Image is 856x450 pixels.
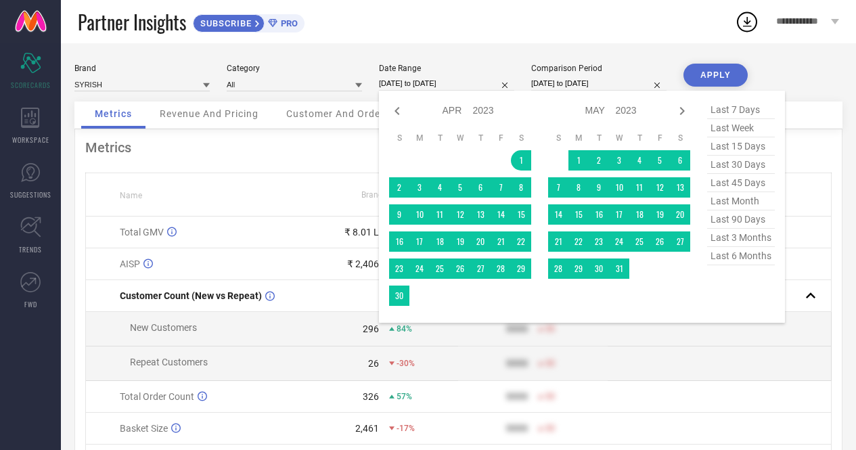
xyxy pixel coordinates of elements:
div: Comparison Period [531,64,667,73]
td: Thu Apr 20 2023 [470,231,491,252]
td: Sun Apr 09 2023 [389,204,409,225]
th: Saturday [670,133,690,143]
span: Metrics [95,108,132,119]
td: Sat Apr 22 2023 [511,231,531,252]
div: ₹ 2,406 [347,258,379,269]
span: PRO [277,18,298,28]
td: Fri May 12 2023 [650,177,670,198]
td: Tue May 16 2023 [589,204,609,225]
td: Mon Apr 10 2023 [409,204,430,225]
div: ₹ 8.01 L [344,227,379,238]
div: Next month [674,103,690,119]
th: Monday [568,133,589,143]
span: Brand Value [361,190,406,200]
th: Saturday [511,133,531,143]
th: Monday [409,133,430,143]
td: Wed May 24 2023 [609,231,629,252]
td: Mon May 22 2023 [568,231,589,252]
td: Mon Apr 24 2023 [409,258,430,279]
div: 9999 [506,358,528,369]
span: SUGGESTIONS [10,189,51,200]
td: Thu Apr 06 2023 [470,177,491,198]
span: Basket Size [120,423,168,434]
th: Thursday [629,133,650,143]
span: FWD [24,299,37,309]
a: SUBSCRIBEPRO [193,11,305,32]
td: Sat May 27 2023 [670,231,690,252]
td: Fri Apr 07 2023 [491,177,511,198]
td: Mon May 08 2023 [568,177,589,198]
td: Thu Apr 27 2023 [470,258,491,279]
td: Sun Apr 23 2023 [389,258,409,279]
td: Fri Apr 14 2023 [491,204,511,225]
span: New Customers [130,322,197,333]
div: 296 [363,323,379,334]
span: -17% [397,424,415,433]
span: last 7 days [707,101,775,119]
td: Tue May 02 2023 [589,150,609,171]
td: Mon May 29 2023 [568,258,589,279]
div: 9999 [506,391,528,402]
span: last month [707,192,775,210]
td: Wed May 17 2023 [609,204,629,225]
td: Wed Apr 12 2023 [450,204,470,225]
td: Thu May 11 2023 [629,177,650,198]
td: Thu May 04 2023 [629,150,650,171]
span: last 90 days [707,210,775,229]
td: Sun Apr 30 2023 [389,286,409,306]
div: 2,461 [355,423,379,434]
td: Sat Apr 01 2023 [511,150,531,171]
td: Sun Apr 02 2023 [389,177,409,198]
td: Sun Apr 16 2023 [389,231,409,252]
td: Wed May 03 2023 [609,150,629,171]
span: 50 [545,392,555,401]
td: Fri May 05 2023 [650,150,670,171]
td: Tue Apr 11 2023 [430,204,450,225]
div: Metrics [85,139,832,156]
td: Mon May 15 2023 [568,204,589,225]
span: 50 [545,324,555,334]
td: Tue Apr 18 2023 [430,231,450,252]
span: SUBSCRIBE [194,18,255,28]
div: Open download list [735,9,759,34]
span: Revenue And Pricing [160,108,258,119]
td: Thu May 18 2023 [629,204,650,225]
span: Name [120,191,142,200]
span: last 6 months [707,247,775,265]
td: Fri May 26 2023 [650,231,670,252]
div: Category [227,64,362,73]
td: Tue Apr 25 2023 [430,258,450,279]
td: Sat Apr 29 2023 [511,258,531,279]
input: Select comparison period [531,76,667,91]
span: Total GMV [120,227,164,238]
div: Brand [74,64,210,73]
td: Sun May 21 2023 [548,231,568,252]
span: last 30 days [707,156,775,174]
td: Wed May 10 2023 [609,177,629,198]
span: 50 [545,359,555,368]
span: -30% [397,359,415,368]
td: Sat May 20 2023 [670,204,690,225]
td: Mon Apr 03 2023 [409,177,430,198]
span: 57% [397,392,412,401]
td: Sun May 28 2023 [548,258,568,279]
span: SCORECARDS [11,80,51,90]
span: last 3 months [707,229,775,247]
td: Sat May 13 2023 [670,177,690,198]
th: Wednesday [609,133,629,143]
td: Tue May 09 2023 [589,177,609,198]
td: Wed Apr 26 2023 [450,258,470,279]
input: Select date range [379,76,514,91]
th: Sunday [548,133,568,143]
td: Wed Apr 05 2023 [450,177,470,198]
button: APPLY [683,64,748,87]
td: Sat Apr 15 2023 [511,204,531,225]
td: Fri May 19 2023 [650,204,670,225]
span: last 15 days [707,137,775,156]
th: Tuesday [589,133,609,143]
td: Fri Apr 21 2023 [491,231,511,252]
span: Customer Count (New vs Repeat) [120,290,262,301]
td: Tue May 30 2023 [589,258,609,279]
span: Customer And Orders [286,108,390,119]
th: Thursday [470,133,491,143]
